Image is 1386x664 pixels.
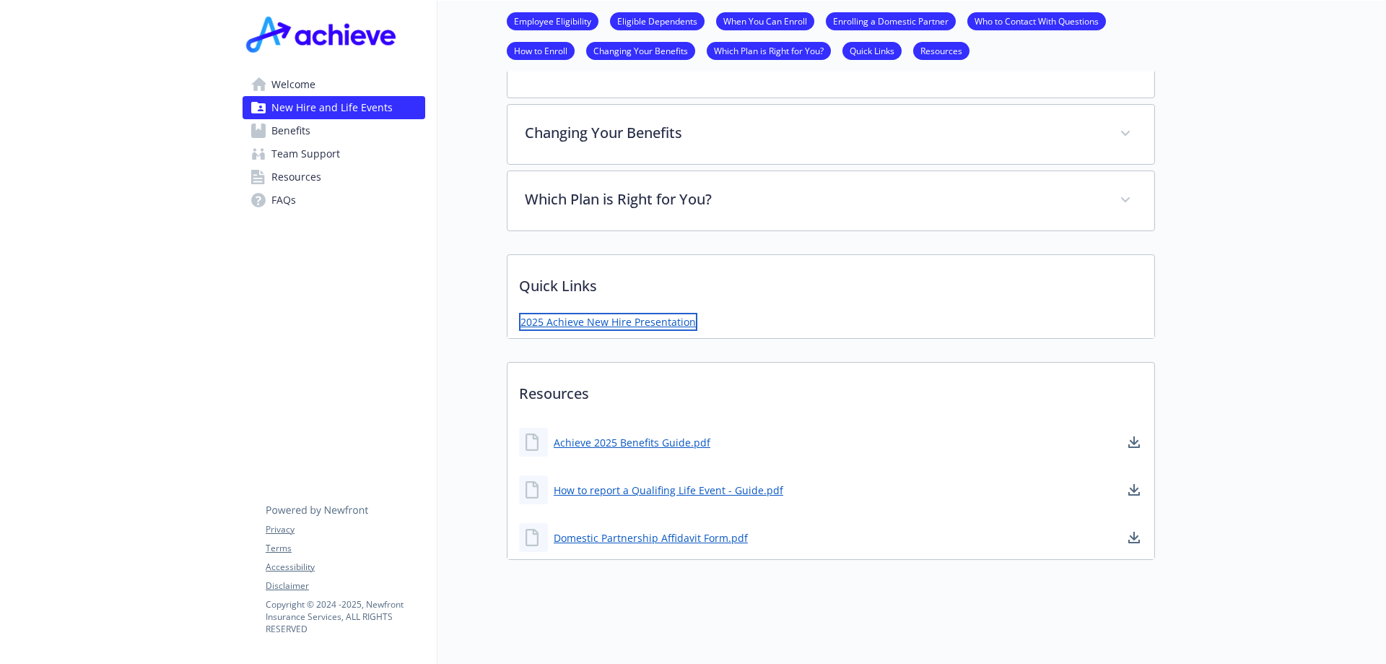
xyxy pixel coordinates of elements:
p: Copyright © 2024 - 2025 , Newfront Insurance Services, ALL RIGHTS RESERVED [266,598,424,635]
a: Benefits [243,119,425,142]
a: How to Enroll [507,43,575,57]
a: Which Plan is Right for You? [707,43,831,57]
span: Benefits [271,119,310,142]
p: Changing Your Benefits [525,122,1102,144]
div: Which Plan is Right for You? [507,171,1154,230]
a: Domestic Partnership Affidavit Form.pdf [554,530,748,546]
span: New Hire and Life Events [271,96,393,119]
a: Team Support [243,142,425,165]
a: FAQs [243,189,425,212]
a: Accessibility [266,561,424,574]
span: Team Support [271,142,340,165]
a: 2025 Achieve New Hire Presentation [519,313,697,331]
a: download document [1125,434,1143,451]
a: Changing Your Benefits [586,43,695,57]
span: Resources [271,165,321,189]
a: Quick Links [842,43,902,57]
a: Enrolling a Domestic Partner [826,14,956,27]
a: When You Can Enroll [716,14,814,27]
span: FAQs [271,189,296,212]
p: Resources [507,363,1154,416]
span: Welcome [271,73,315,96]
a: Resources [913,43,969,57]
a: download document [1125,481,1143,499]
a: How to report a Qualifing Life Event - Guide.pdf [554,483,783,498]
a: download document [1125,529,1143,546]
a: Privacy [266,523,424,536]
a: Who to Contact With Questions [967,14,1106,27]
p: Quick Links [507,255,1154,309]
a: Welcome [243,73,425,96]
a: Eligible Dependents [610,14,705,27]
a: Terms [266,542,424,555]
a: Disclaimer [266,579,424,592]
p: Which Plan is Right for You? [525,189,1102,210]
a: Achieve 2025 Benefits Guide.pdf [554,435,710,450]
div: Changing Your Benefits [507,105,1154,164]
a: New Hire and Life Events [243,96,425,119]
a: Resources [243,165,425,189]
a: Employee Eligibility [507,14,598,27]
